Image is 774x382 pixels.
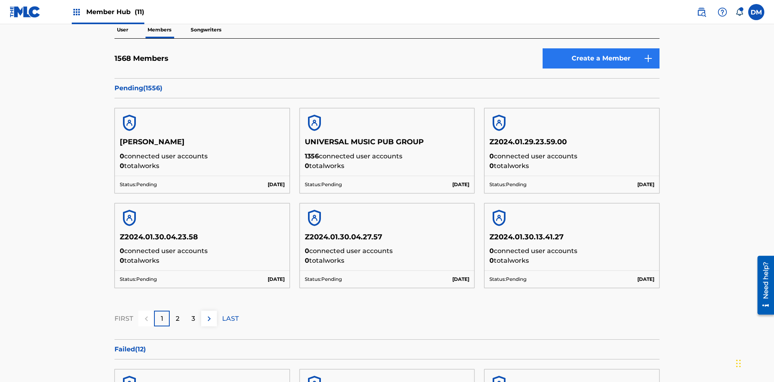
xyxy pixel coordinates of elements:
p: total works [489,161,654,171]
p: Songwriters [188,21,224,38]
img: account [120,208,139,228]
span: 0 [120,257,124,264]
img: account [489,208,509,228]
p: connected user accounts [489,152,654,161]
p: [DATE] [268,276,285,283]
p: Status: Pending [489,181,526,188]
h5: UNIVERSAL MUSIC PUB GROUP [305,137,470,152]
p: total works [489,256,654,266]
p: 2 [176,314,179,324]
p: Pending ( 1556 ) [114,83,660,93]
p: connected user accounts [305,246,470,256]
a: Public Search [693,4,709,20]
span: 0 [120,247,124,255]
p: [DATE] [452,276,469,283]
h5: Z2024.01.30.04.27.57 [305,233,470,247]
a: Create a Member [543,48,660,69]
div: Drag [736,351,741,376]
div: Help [714,4,730,20]
img: help [718,7,727,17]
p: total works [305,256,470,266]
h5: 1568 Members [114,54,169,63]
h5: Z2024.01.30.04.23.58 [120,233,285,247]
p: [DATE] [268,181,285,188]
p: Status: Pending [305,181,342,188]
p: Status: Pending [120,276,157,283]
img: account [305,113,324,133]
img: account [120,113,139,133]
img: right [204,314,214,324]
span: 0 [305,257,309,264]
p: total works [120,161,285,171]
p: Failed ( 12 ) [114,345,660,354]
div: Notifications [735,8,743,16]
img: account [305,208,324,228]
span: 0 [305,162,309,170]
p: connected user accounts [305,152,470,161]
h5: Z2024.01.29.23.59.00 [489,137,654,152]
img: MLC Logo [10,6,41,18]
img: account [489,113,509,133]
p: Status: Pending [120,181,157,188]
p: FIRST [114,314,133,324]
span: 0 [489,152,494,160]
span: 0 [120,152,124,160]
p: total works [120,256,285,266]
p: User [114,21,131,38]
iframe: Chat Widget [734,343,774,382]
p: [DATE] [637,181,654,188]
p: connected user accounts [120,246,285,256]
p: Status: Pending [489,276,526,283]
p: [DATE] [637,276,654,283]
img: Top Rightsholders [72,7,81,17]
span: (11) [135,8,144,16]
p: LAST [222,314,239,324]
p: Members [145,21,174,38]
img: search [697,7,706,17]
p: total works [305,161,470,171]
span: 1356 [305,152,319,160]
p: Status: Pending [305,276,342,283]
span: 0 [489,247,494,255]
img: 9d2ae6d4665cec9f34b9.svg [643,54,653,63]
h5: Z2024.01.30.13.41.27 [489,233,654,247]
p: 1 [161,314,163,324]
h5: [PERSON_NAME] [120,137,285,152]
div: User Menu [748,4,764,20]
span: 0 [305,247,309,255]
p: connected user accounts [489,246,654,256]
span: 0 [489,257,494,264]
span: Member Hub [86,7,144,17]
span: 0 [120,162,124,170]
span: 0 [489,162,494,170]
iframe: Resource Center [751,253,774,319]
p: 3 [191,314,195,324]
p: [DATE] [452,181,469,188]
p: connected user accounts [120,152,285,161]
